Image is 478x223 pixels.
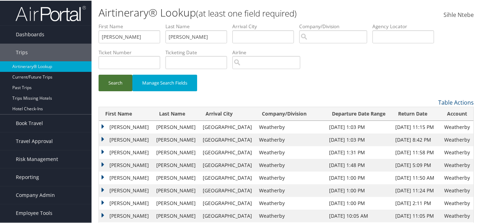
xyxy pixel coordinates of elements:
th: Return Date: activate to sort column ascending [392,106,441,120]
td: [DATE] 10:05 AM [326,209,392,222]
td: [GEOGRAPHIC_DATA] [199,133,256,145]
td: [PERSON_NAME] [153,133,199,145]
td: [DATE] 1:03 PM [326,133,392,145]
span: Risk Management [16,150,58,167]
span: Employee Tools [16,204,52,221]
td: Weatherby [441,133,473,145]
th: Departure Date Range: activate to sort column ascending [326,106,392,120]
td: [GEOGRAPHIC_DATA] [199,158,256,171]
td: [PERSON_NAME] [99,145,153,158]
td: [DATE] 8:42 PM [392,133,441,145]
span: Reporting [16,168,39,185]
td: [DATE] 1:00 PM [326,196,392,209]
td: [GEOGRAPHIC_DATA] [199,184,256,196]
td: [PERSON_NAME] [99,171,153,184]
td: [PERSON_NAME] [153,158,199,171]
td: Weatherby [441,120,473,133]
small: (at least one field required) [196,7,297,18]
td: [GEOGRAPHIC_DATA] [199,196,256,209]
span: Book Travel [16,114,43,131]
td: [DATE] 1:48 PM [326,158,392,171]
h1: Airtinerary® Lookup [99,5,349,19]
td: [PERSON_NAME] [99,158,153,171]
td: [DATE] 5:09 PM [392,158,441,171]
a: Table Actions [438,98,474,106]
td: [DATE] 1:03 PM [326,120,392,133]
label: Agency Locator [372,22,439,29]
label: First Name [99,22,165,29]
th: First Name: activate to sort column ascending [99,106,153,120]
td: Weatherby [441,171,473,184]
td: [DATE] 1:00 PM [326,171,392,184]
td: Weatherby [256,120,326,133]
td: [PERSON_NAME] [153,184,199,196]
th: Last Name: activate to sort column ascending [153,106,199,120]
td: [GEOGRAPHIC_DATA] [199,145,256,158]
td: Weatherby [256,158,326,171]
th: Company/Division [256,106,326,120]
td: [DATE] 11:58 PM [392,145,441,158]
td: [PERSON_NAME] [99,209,153,222]
button: Search [99,74,132,91]
a: Sihle Ntebe [444,4,474,25]
span: Dashboards [16,25,44,43]
td: Weatherby [256,184,326,196]
button: Manage Search Fields [132,74,197,91]
td: Weatherby [256,196,326,209]
span: Sihle Ntebe [444,10,474,18]
td: [GEOGRAPHIC_DATA] [199,120,256,133]
td: [PERSON_NAME] [153,196,199,209]
td: [PERSON_NAME] [153,145,199,158]
td: [DATE] 11:05 PM [392,209,441,222]
label: Ticket Number [99,48,165,55]
td: [PERSON_NAME] [99,120,153,133]
th: Account: activate to sort column ascending [441,106,473,120]
td: Weatherby [441,209,473,222]
img: airportal-logo.png [15,5,86,21]
label: Ticketing Date [165,48,232,55]
span: Travel Approval [16,132,53,149]
td: [DATE] 1:00 PM [326,184,392,196]
th: Arrival City: activate to sort column ascending [199,106,256,120]
td: Weatherby [441,145,473,158]
td: [PERSON_NAME] [153,209,199,222]
td: [PERSON_NAME] [153,120,199,133]
td: Weatherby [256,209,326,222]
td: Weatherby [441,196,473,209]
td: Weatherby [441,158,473,171]
td: [GEOGRAPHIC_DATA] [199,209,256,222]
span: Trips [16,43,28,61]
td: Weatherby [256,133,326,145]
td: [PERSON_NAME] [99,184,153,196]
label: Company/Division [299,22,372,29]
td: [DATE] 11:24 PM [392,184,441,196]
td: [DATE] 1:31 PM [326,145,392,158]
td: [DATE] 11:15 PM [392,120,441,133]
td: Weatherby [256,145,326,158]
td: [PERSON_NAME] [99,196,153,209]
label: Arrival City [232,22,299,29]
td: [DATE] 11:50 AM [392,171,441,184]
label: Last Name [165,22,232,29]
label: Airline [232,48,306,55]
td: [PERSON_NAME] [99,133,153,145]
td: [DATE] 2:11 PM [392,196,441,209]
td: [PERSON_NAME] [153,171,199,184]
td: Weatherby [441,184,473,196]
span: Company Admin [16,186,55,203]
td: [GEOGRAPHIC_DATA] [199,171,256,184]
td: Weatherby [256,171,326,184]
